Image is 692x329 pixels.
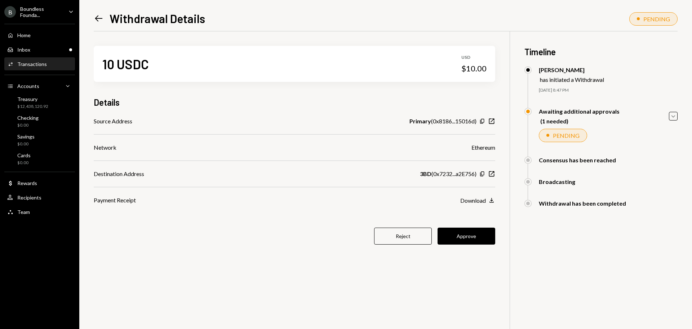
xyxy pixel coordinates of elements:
a: Home [4,28,75,41]
div: Treasury [17,96,48,102]
div: Broadcasting [539,178,575,185]
div: Awaiting additional approvals [539,108,620,115]
a: Treasury$12,438,120.92 [4,94,75,111]
div: Rewards [17,180,37,186]
h3: Details [94,96,120,108]
a: Rewards [4,176,75,189]
a: Recipients [4,191,75,204]
div: Ethereum [471,143,495,152]
div: Home [17,32,31,38]
button: Approve [438,228,495,245]
div: $0.00 [17,122,39,128]
div: Withdrawal has been completed [539,200,626,207]
div: PENDING [643,16,670,22]
div: Consensus has been reached [539,157,616,163]
div: Checking [17,115,39,121]
div: 10 USDC [102,56,149,72]
b: Primary [409,117,431,126]
div: [PERSON_NAME] [539,66,604,73]
div: [DATE] 8:47 PM [539,87,678,93]
a: Transactions [4,57,75,70]
div: Accounts [17,83,39,89]
div: $12,438,120.92 [17,104,48,110]
div: Team [17,209,30,215]
b: 3BD [420,170,431,178]
div: Boundless Founda... [20,6,63,18]
div: $0.00 [17,160,31,166]
a: Savings$0.00 [4,131,75,149]
div: Transactions [17,61,47,67]
div: USD [461,54,487,61]
div: $10.00 [461,63,487,74]
div: Download [460,197,486,204]
div: Inbox [17,47,30,53]
a: Checking$0.00 [4,113,75,130]
div: Source Address [94,117,132,126]
div: Payment Receipt [94,196,136,205]
div: PENDING [553,132,580,139]
button: Reject [374,228,432,245]
a: Accounts [4,79,75,92]
div: $0.00 [17,141,35,147]
div: Destination Address [94,170,144,178]
h1: Withdrawal Details [110,11,205,26]
a: Team [4,205,75,218]
div: (1 needed) [540,118,620,124]
div: Network [94,143,116,152]
div: ( 0x8186...15016d ) [409,117,476,126]
div: Savings [17,133,35,140]
a: Cards$0.00 [4,150,75,167]
a: Inbox [4,43,75,56]
div: Cards [17,152,31,158]
div: Recipients [17,194,41,201]
div: B [4,6,16,18]
button: Download [460,197,495,205]
div: ( 0x7232...a2E756 ) [420,170,476,178]
h3: Timeline [524,46,678,58]
div: has initiated a Withdrawal [540,76,604,83]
